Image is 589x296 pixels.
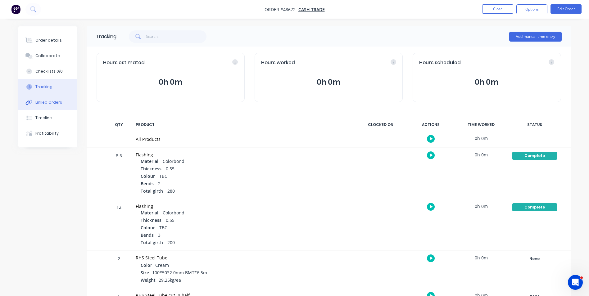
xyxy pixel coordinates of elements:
div: 0h 0m [458,131,505,145]
div: Profitability [35,131,59,136]
span: Material [141,209,158,216]
div: Flashing [136,203,350,209]
button: Tracking [18,79,77,95]
div: Flashing [136,151,350,158]
div: RHS Steel Tube [136,254,350,261]
span: Bends [141,180,154,187]
button: Edit Order [550,4,582,14]
button: Order details [18,33,77,48]
div: 200 [141,239,350,247]
div: TBC [141,224,350,232]
div: Tracking [35,84,52,90]
div: 2 [141,180,350,188]
span: 100*50*2.0mm BMT*6.5m [152,270,207,276]
span: Total girth [141,188,163,194]
div: Colorbond [141,209,350,217]
span: Hours estimated [103,59,145,66]
button: Collaborate [18,48,77,64]
a: Cash Trade [298,7,325,12]
div: 0.55 [141,217,350,224]
span: Weight [141,277,156,283]
div: None [512,255,557,263]
div: QTY [110,118,128,131]
div: Order details [35,38,62,43]
button: Timeline [18,110,77,126]
button: Complete [512,203,557,212]
div: 8.6 [110,149,128,199]
span: Colour [141,173,155,179]
div: 0.55 [141,165,350,173]
div: All Products [136,136,350,142]
div: TIME WORKED [458,118,505,131]
span: Hours scheduled [419,59,461,66]
span: Material [141,158,158,164]
div: Checklists 0/0 [35,69,63,74]
div: Colorbond [141,158,350,165]
button: Checklists 0/0 [18,64,77,79]
div: 2 [110,252,128,288]
button: Add manual time entry [509,32,562,42]
button: Complete [512,151,557,160]
div: 0h 0m [458,199,505,213]
div: PRODUCT [132,118,354,131]
div: STATUS [508,118,561,131]
div: CLOCKED ON [357,118,404,131]
button: Options [516,4,547,14]
div: 12 [110,200,128,250]
div: Complete [512,152,557,160]
input: Search... [146,30,206,43]
div: Collaborate [35,53,60,59]
span: Order #48672 - [265,7,298,12]
div: 280 [141,188,350,195]
span: 29.25kg/ea [159,277,181,283]
iframe: Intercom live chat [568,275,583,290]
span: Hours worked [261,59,295,66]
span: Color [141,262,152,268]
div: Timeline [35,115,52,121]
button: 0h 0m [103,76,238,88]
span: Size [141,269,149,276]
button: Linked Orders [18,95,77,110]
button: 0h 0m [419,76,554,88]
div: 0h 0m [458,251,505,265]
span: Thickness [141,165,161,172]
div: 3 [141,232,350,239]
div: TBC [141,173,350,180]
div: Tracking [96,33,116,40]
span: Total girth [141,239,163,246]
img: Factory [11,5,20,14]
button: Close [482,4,513,14]
span: Cream [155,262,169,268]
div: 0h 0m [458,148,505,162]
span: Bends [141,232,154,238]
div: Linked Orders [35,100,62,105]
span: Thickness [141,217,161,223]
button: None [512,254,557,263]
span: Colour [141,224,155,231]
button: 0h 0m [261,76,396,88]
div: Complete [512,203,557,211]
div: ACTIONS [408,118,454,131]
button: Profitability [18,126,77,141]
